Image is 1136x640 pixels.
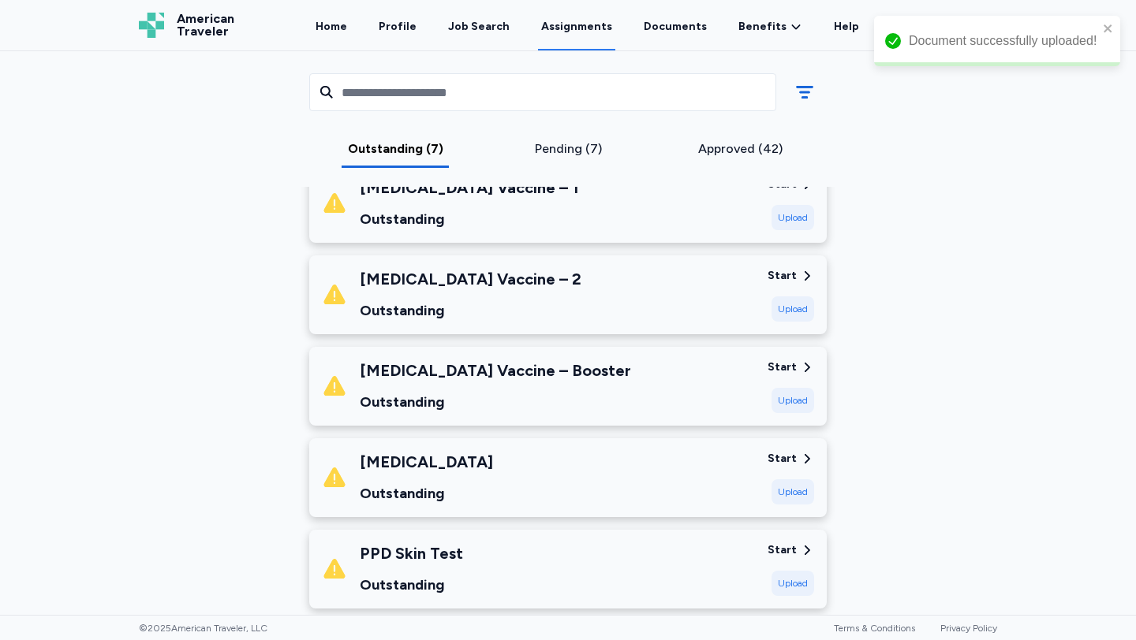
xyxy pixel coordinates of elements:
[1103,22,1114,35] button: close
[360,359,631,381] div: [MEDICAL_DATA] Vaccine – Booster
[660,140,820,158] div: Approved (42)
[316,140,476,158] div: Outstanding (7)
[772,205,814,230] div: Upload
[360,177,579,199] div: [MEDICAL_DATA] Vaccine – 1
[772,571,814,596] div: Upload
[448,19,510,35] div: Job Search
[360,391,631,413] div: Outstanding
[768,268,797,284] div: Start
[360,300,581,322] div: Outstanding
[538,2,615,50] a: Assignments
[772,388,814,413] div: Upload
[772,296,814,322] div: Upload
[360,574,463,596] div: Outstanding
[360,451,493,473] div: [MEDICAL_DATA]
[738,19,802,35] a: Benefits
[360,208,579,230] div: Outstanding
[360,482,493,504] div: Outstanding
[768,359,797,375] div: Start
[738,19,787,35] span: Benefits
[909,32,1098,50] div: Document successfully uploaded!
[488,140,648,158] div: Pending (7)
[139,622,267,634] span: © 2025 American Traveler, LLC
[768,542,797,558] div: Start
[768,451,797,467] div: Start
[177,13,234,38] span: American Traveler
[360,542,463,564] div: PPD Skin Test
[360,268,581,290] div: [MEDICAL_DATA] Vaccine – 2
[139,13,164,38] img: Logo
[834,623,915,634] a: Terms & Conditions
[772,479,814,504] div: Upload
[940,623,997,634] a: Privacy Policy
